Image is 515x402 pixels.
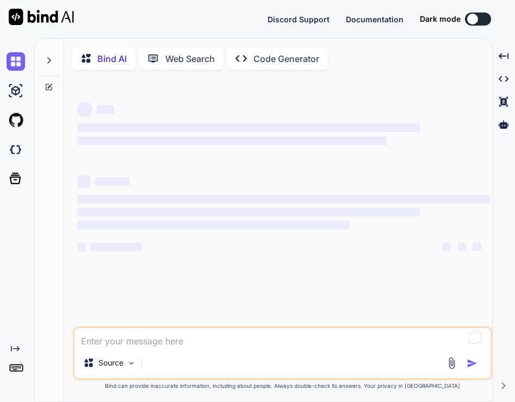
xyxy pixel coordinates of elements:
[346,15,404,24] span: Documentation
[75,328,491,348] textarea: To enrich screen reader interactions, please activate Accessibility in Grammarly extension settings
[77,137,387,145] span: ‌
[77,243,86,251] span: ‌
[77,175,90,188] span: ‌
[77,208,420,217] span: ‌
[253,52,319,65] p: Code Generator
[95,177,129,186] span: ‌
[442,243,451,251] span: ‌
[73,382,492,390] p: Bind can provide inaccurate information, including about people. Always double-check its answers....
[346,14,404,25] button: Documentation
[268,14,330,25] button: Discord Support
[7,82,25,100] img: ai-studio
[420,14,461,24] span: Dark mode
[77,123,420,132] span: ‌
[7,140,25,159] img: darkCloudIdeIcon
[165,52,215,65] p: Web Search
[445,357,458,369] img: attachment
[97,105,114,114] span: ‌
[7,111,25,129] img: githubLight
[90,243,142,251] span: ‌
[467,358,477,369] img: icon
[77,221,350,230] span: ‌
[127,358,136,368] img: Pick Models
[268,15,330,24] span: Discord Support
[77,102,92,117] span: ‌
[7,52,25,71] img: chat
[9,9,74,25] img: Bind AI
[77,195,490,203] span: ‌
[98,357,123,368] p: Source
[97,52,127,65] p: Bind AI
[473,243,481,251] span: ‌
[457,243,466,251] span: ‌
